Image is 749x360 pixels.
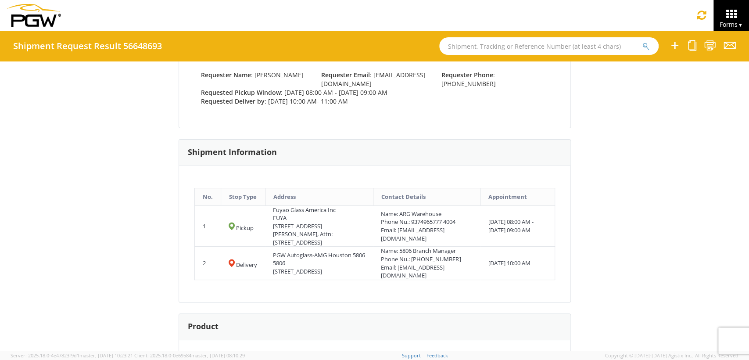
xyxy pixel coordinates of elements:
[738,21,743,29] span: ▼
[488,218,530,226] span: [DATE] 08:00 AM
[273,267,365,276] div: [STREET_ADDRESS]
[79,352,133,359] span: master, [DATE] 10:23:21
[273,259,365,267] div: 5806
[194,188,221,205] th: No.
[439,37,659,55] input: Shipment, Tracking or Reference Number (at least 4 chars)
[236,260,257,268] span: Delivery
[321,71,425,88] span: : [EMAIL_ADDRESS][DOMAIN_NAME]
[188,148,277,157] h3: Shipment Information
[11,352,133,359] span: Server: 2025.18.0-4e47823f9d1
[317,97,348,105] span: - 11:00 AM
[273,251,365,259] div: PGW Autoglass-AMG Houston 5806
[221,188,265,205] th: Stop Type
[381,255,472,263] div: Phone Nu.: [PHONE_NUMBER]
[194,205,221,247] td: 1
[381,218,472,226] div: Phone Nu.: 9374965777 4004
[191,352,245,359] span: master, [DATE] 08:10:29
[273,214,365,222] div: FUYA
[441,71,493,79] strong: Requester Phone
[488,259,530,267] span: [DATE] 10:00 AM
[273,206,365,214] div: Fuyao Glass America Inc
[441,71,495,88] span: : [PHONE_NUMBER]
[201,71,251,79] strong: Requester Name
[381,210,472,218] div: Name: ARG Warehouse
[426,352,448,359] a: Feedback
[7,4,61,27] img: pgw-form-logo-1aaa8060b1cc70fad034.png
[381,247,472,255] div: Name: 5806 Branch Manager
[373,188,480,205] th: Contact Details
[381,226,472,242] div: Email: [EMAIL_ADDRESS][DOMAIN_NAME]
[134,352,245,359] span: Client: 2025.18.0-0e69584
[201,88,281,97] strong: Requested Pickup Window
[188,322,219,331] h3: Product
[201,88,387,97] span: : [DATE] 08:00 AM - [DATE] 09:00 AM
[201,71,304,79] span: : [PERSON_NAME]
[480,188,555,205] th: Appointment
[265,188,373,205] th: Address
[201,97,348,105] span: : [DATE] 10:00 AM
[236,223,254,231] span: Pickup
[488,218,534,234] span: - [DATE] 09:00 AM
[273,222,365,247] div: [STREET_ADDRESS][PERSON_NAME], Attn: [STREET_ADDRESS]
[402,352,421,359] a: Support
[13,41,162,51] h4: Shipment Request Result 56648693
[201,97,265,105] strong: Requested Deliver by
[720,20,743,29] span: Forms
[194,247,221,280] td: 2
[381,263,472,280] div: Email: [EMAIL_ADDRESS][DOMAIN_NAME]
[605,352,738,359] span: Copyright © [DATE]-[DATE] Agistix Inc., All Rights Reserved
[321,71,369,79] strong: Requester Email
